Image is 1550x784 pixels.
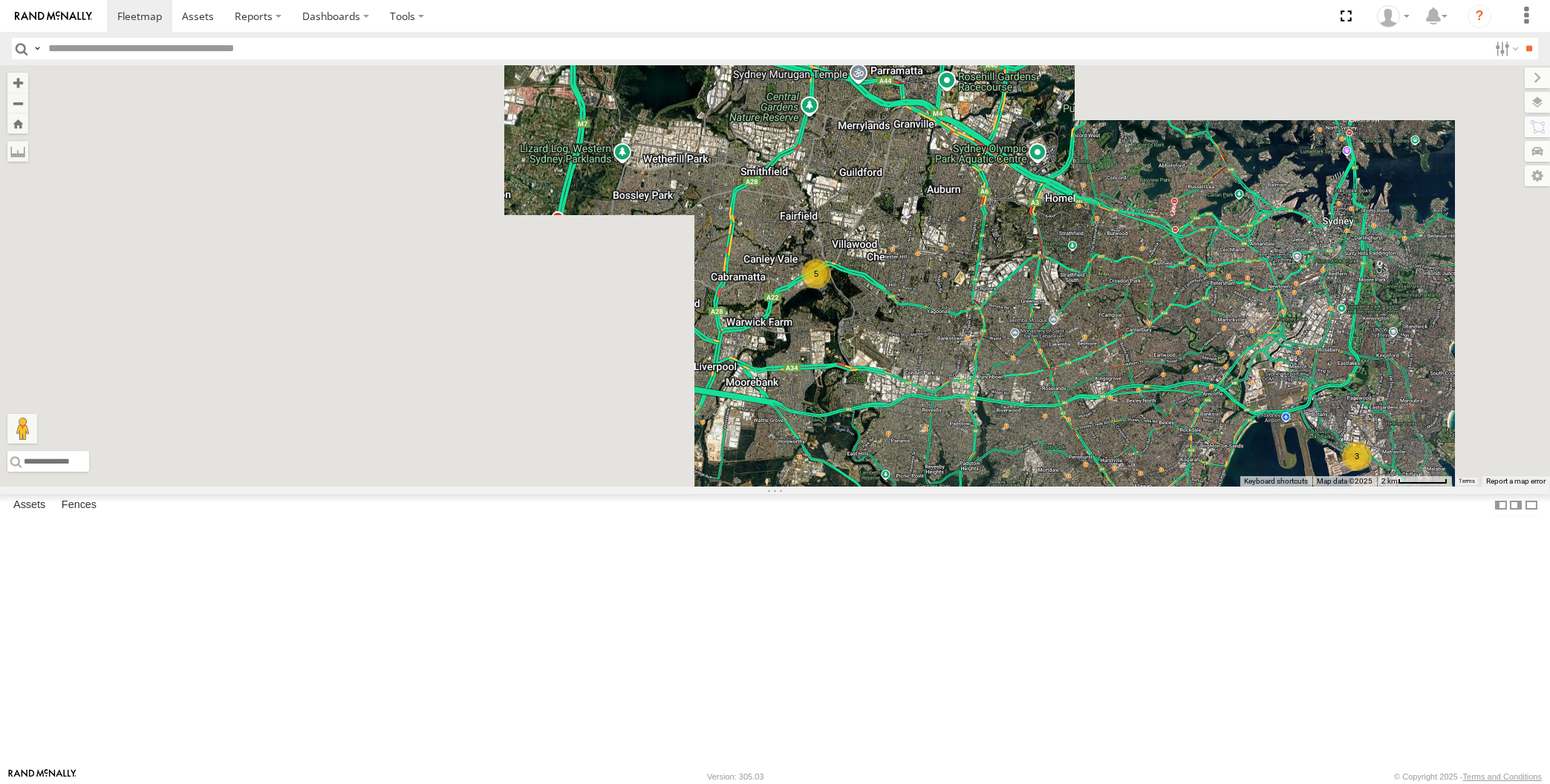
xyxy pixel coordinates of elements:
label: Map Settings [1525,165,1550,186]
button: Zoom in [7,73,28,93]
a: Terms and Conditions [1463,772,1542,781]
label: Fences [54,495,104,515]
button: Zoom Home [7,113,28,134]
div: 3 [1342,441,1372,471]
label: Assets [6,495,53,515]
label: Dock Summary Table to the Left [1494,494,1508,515]
div: © Copyright 2025 - [1394,772,1542,781]
div: 5 [801,259,831,289]
a: Terms [1459,478,1475,484]
i: ? [1468,4,1491,28]
label: Measure [7,141,28,162]
a: Visit our Website [8,769,76,784]
span: 2 km [1381,477,1398,485]
button: Map Scale: 2 km per 63 pixels [1377,476,1452,487]
label: Hide Summary Table [1524,494,1539,515]
label: Dock Summary Table to the Right [1508,494,1523,515]
button: Drag Pegman onto the map to open Street View [7,414,37,444]
div: Quang MAC [1372,5,1415,27]
label: Search Query [31,38,43,59]
button: Keyboard shortcuts [1244,476,1308,487]
img: rand-logo.svg [15,11,92,22]
button: Zoom out [7,93,28,113]
label: Search Filter Options [1489,38,1521,59]
div: Version: 305.03 [707,772,763,781]
span: Map data ©2025 [1317,477,1372,485]
a: Report a map error [1486,477,1546,485]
